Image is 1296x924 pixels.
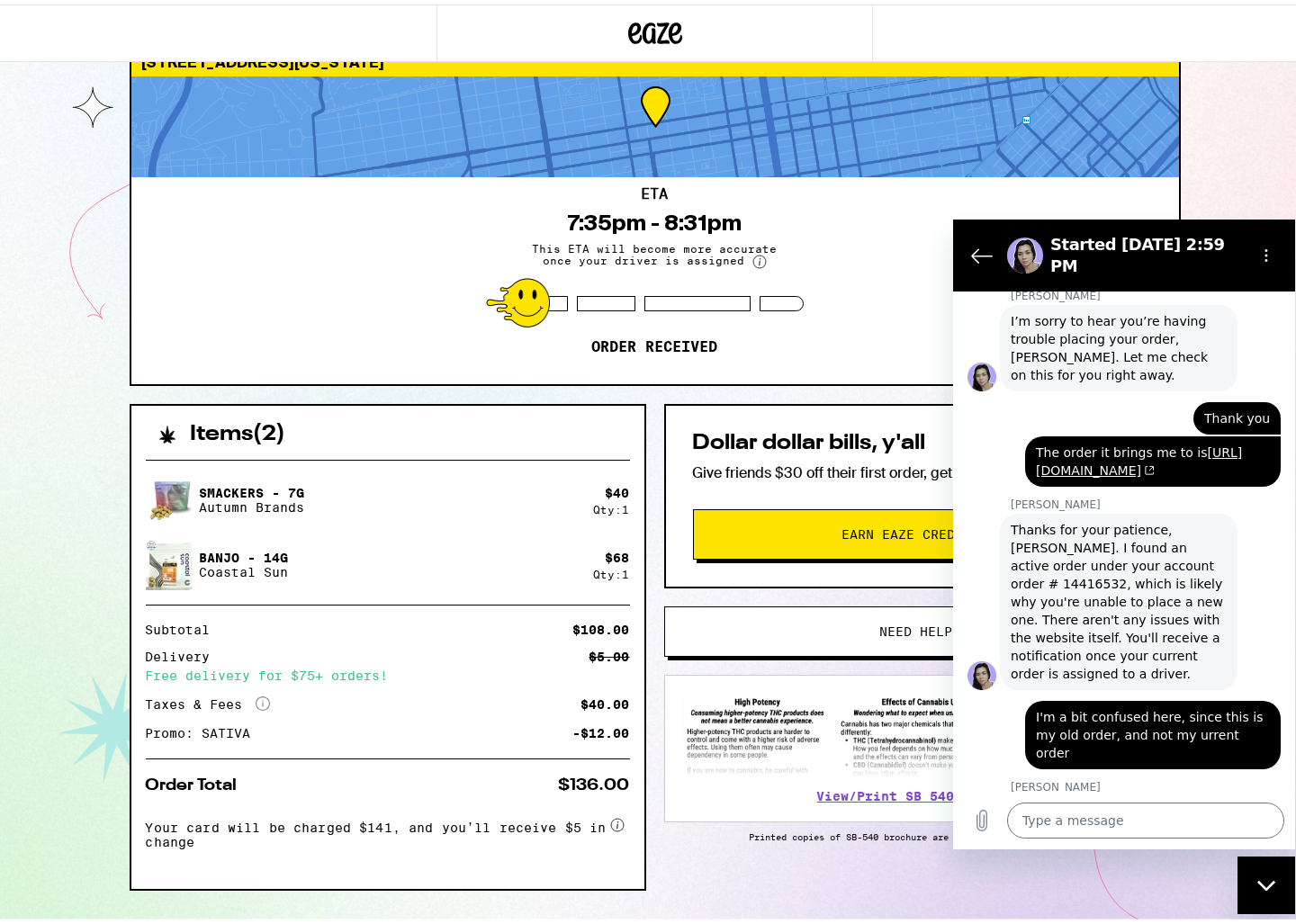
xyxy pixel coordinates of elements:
div: Taxes & Fees [146,692,270,708]
span: Earn Eaze Credit [842,524,972,536]
div: $136.00 [559,773,630,789]
div: Qty: 1 [594,564,630,576]
iframe: Messaging window [953,215,1295,845]
button: Need help? [664,602,1177,652]
div: Promo: SATIVA [146,722,264,735]
div: 7:35pm - 8:31pm [568,206,742,231]
p: Give friends $30 off their first order, get $40 credit for yourself! [693,459,1152,478]
img: SB 540 Brochure preview [683,689,1162,773]
div: -$12.00 [573,722,630,735]
span: Your card will be charged $141, and you’ll receive $5 in change [146,810,607,845]
iframe: Button to launch messaging window, conversation in progress [1237,852,1295,910]
div: Subtotal [146,619,223,632]
div: Order Total [146,773,250,789]
h2: ETA [642,183,669,197]
p: Printed copies of SB-540 brochure are available with your driver [664,827,1181,838]
p: Smackers - 7g [200,481,305,496]
div: $ 68 [606,546,630,561]
h2: Dollar dollar bills, y'all [693,428,1152,450]
div: Free delivery for $75+ orders! [146,665,630,677]
h2: Items ( 2 ) [191,419,286,441]
p: Autumn Brands [200,496,305,510]
div: Delivery [146,646,223,659]
button: Earn Eaze Credit [693,505,1152,555]
div: $ 40 [606,481,630,496]
span: This ETA will become more accurate once your driver is assigned [520,238,790,265]
div: $40.00 [581,694,630,706]
img: Smackers - 7g [146,471,196,521]
p: Coastal Sun [200,561,289,575]
div: $5.00 [589,646,630,659]
p: Banjo - 14g [200,546,289,561]
img: Banjo - 14g [146,535,196,586]
p: Order received [592,334,718,352]
a: View/Print SB 540 Brochure [817,785,1028,799]
div: $108.00 [573,619,630,632]
div: Qty: 1 [594,499,630,511]
span: Need help? [880,621,961,633]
